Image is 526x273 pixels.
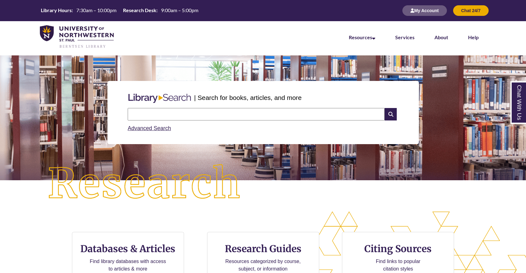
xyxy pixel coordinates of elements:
h3: Databases & Articles [77,243,179,255]
img: Libary Search [125,91,194,106]
span: 7:30am – 10:00pm [76,7,116,13]
a: Resources [349,34,375,40]
button: Chat 24/7 [453,5,489,16]
th: Library Hours: [38,7,74,14]
p: Find library databases with access to articles & more [87,258,168,273]
th: Research Desk: [121,7,159,14]
a: Chat 24/7 [453,8,489,13]
h3: Citing Sources [360,243,436,255]
a: Services [395,34,415,40]
a: My Account [402,8,447,13]
img: UNWSP Library Logo [40,25,114,49]
a: Advanced Search [128,125,171,131]
h3: Research Guides [212,243,314,255]
a: Help [468,34,479,40]
button: My Account [402,5,447,16]
i: Search [385,108,396,120]
p: Resources categorized by course, subject, or information [222,258,304,273]
p: Find links to popular citation styles [368,258,429,273]
img: Research [26,143,263,225]
a: About [434,34,448,40]
a: Hours Today [38,7,201,14]
p: | Search for books, articles, and more [194,93,301,102]
span: 9:00am – 5:00pm [161,7,198,13]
